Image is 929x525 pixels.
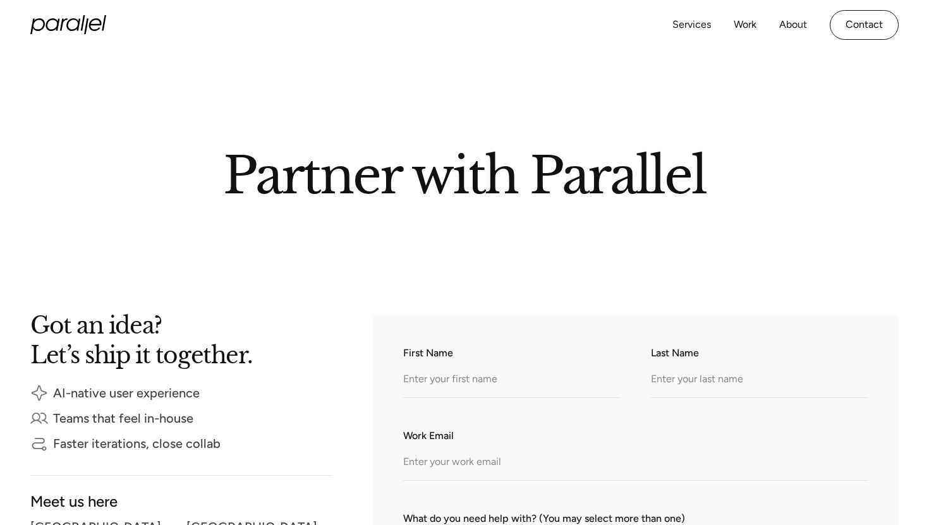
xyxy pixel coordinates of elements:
label: Work Email [403,428,868,444]
div: Meet us here [30,496,332,507]
div: Teams that feel in-house [53,414,193,423]
label: First Name [403,346,621,361]
a: Services [672,16,711,34]
a: home [30,15,106,34]
input: Enter your first name [403,363,621,398]
input: Enter your work email [403,446,868,481]
h2: Got an idea? Let’s ship it together. [30,315,332,364]
label: Last Name [651,346,868,361]
div: Faster iterations, close collab [53,439,221,448]
a: About [779,16,807,34]
input: Enter your last name [651,363,868,398]
div: AI-native user experience [53,389,200,397]
a: Contact [830,10,899,40]
a: Work [734,16,756,34]
h2: Partner with Parallel [104,151,825,194]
